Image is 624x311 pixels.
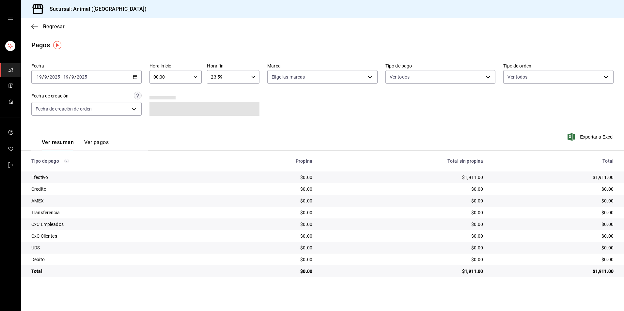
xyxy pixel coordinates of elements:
[42,139,109,150] div: navigation tabs
[223,256,312,263] div: $0.00
[494,209,614,216] div: $0.00
[31,244,212,251] div: UDS
[494,198,614,204] div: $0.00
[31,209,212,216] div: Transferencia
[63,74,69,80] input: --
[494,186,614,192] div: $0.00
[31,268,212,274] div: Total
[223,244,312,251] div: $0.00
[223,158,312,164] div: Propina
[323,256,483,263] div: $0.00
[43,23,65,30] span: Regresar
[31,221,212,228] div: CxC Empleados
[323,158,483,164] div: Total sin propina
[503,64,614,68] label: Tipo de orden
[31,233,212,239] div: CxC Clientes
[84,139,109,150] button: Ver pagos
[31,93,69,99] div: Fecha de creación
[42,139,74,150] button: Ver resumen
[223,268,312,274] div: $0.00
[207,64,259,68] label: Hora fin
[323,174,483,181] div: $1,911.00
[31,174,212,181] div: Efectivo
[494,158,614,164] div: Total
[223,174,312,181] div: $0.00
[74,74,76,80] span: /
[44,74,47,80] input: --
[390,74,410,80] span: Ver todos
[69,74,71,80] span: /
[223,198,312,204] div: $0.00
[323,186,483,192] div: $0.00
[71,74,74,80] input: --
[267,64,378,68] label: Marca
[223,221,312,228] div: $0.00
[494,174,614,181] div: $1,911.00
[223,233,312,239] div: $0.00
[494,233,614,239] div: $0.00
[323,233,483,239] div: $0.00
[31,158,212,164] div: Tipo de pago
[494,221,614,228] div: $0.00
[61,74,62,80] span: -
[223,209,312,216] div: $0.00
[36,106,92,112] span: Fecha de creación de orden
[53,41,61,49] img: Tooltip marker
[31,64,142,68] label: Fecha
[494,256,614,263] div: $0.00
[272,74,305,80] span: Elige las marcas
[569,133,614,141] button: Exportar a Excel
[31,256,212,263] div: Debito
[31,198,212,204] div: AMEX
[385,64,496,68] label: Tipo de pago
[323,198,483,204] div: $0.00
[64,159,69,163] svg: Los pagos realizados con Pay y otras terminales son montos brutos.
[323,209,483,216] div: $0.00
[323,268,483,274] div: $1,911.00
[44,5,147,13] h3: Sucursal: Animal ([GEOGRAPHIC_DATA])
[323,221,483,228] div: $0.00
[323,244,483,251] div: $0.00
[494,244,614,251] div: $0.00
[507,74,527,80] span: Ver todos
[42,74,44,80] span: /
[36,74,42,80] input: --
[149,64,202,68] label: Hora inicio
[47,74,49,80] span: /
[223,186,312,192] div: $0.00
[31,186,212,192] div: Credito
[8,17,13,22] button: open drawer
[76,74,87,80] input: ----
[31,40,50,50] div: Pagos
[494,268,614,274] div: $1,911.00
[49,74,60,80] input: ----
[31,23,65,30] button: Regresar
